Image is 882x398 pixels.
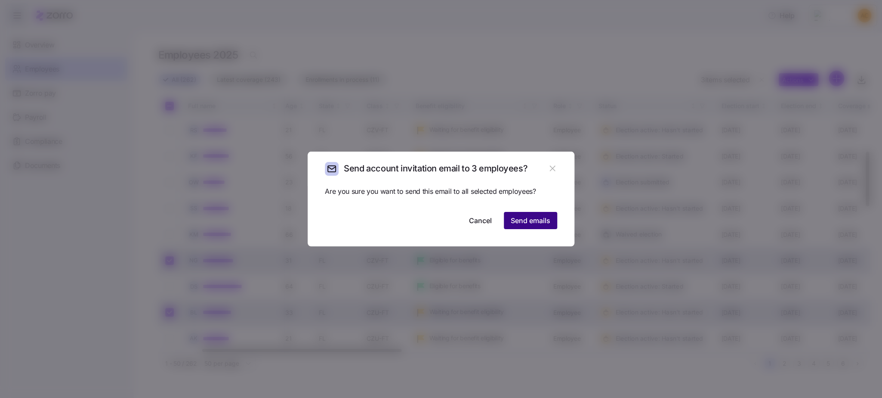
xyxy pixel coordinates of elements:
[325,186,557,197] span: Are you sure you want to send this email to all selected employees?
[462,212,499,229] button: Cancel
[511,215,550,226] span: Send emails
[504,212,557,229] button: Send emails
[344,163,527,174] h2: Send account invitation email to 3 employees?
[469,215,492,226] span: Cancel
